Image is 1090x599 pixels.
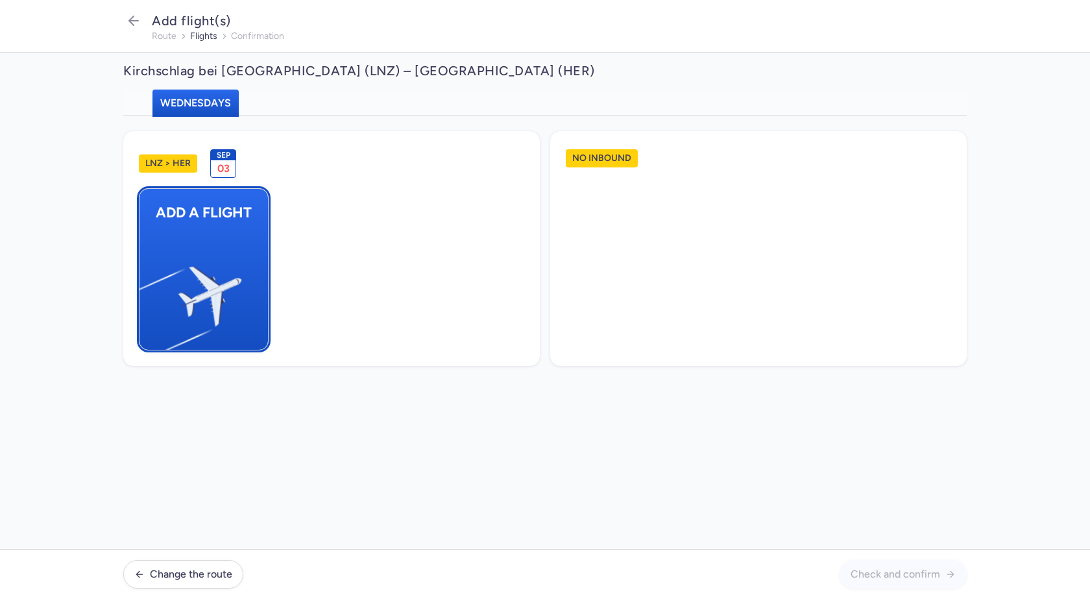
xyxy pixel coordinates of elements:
[139,188,269,350] button: Add a flightPlane Illustration
[150,568,232,580] span: Change the route
[152,31,176,42] button: route
[152,13,231,29] span: Add flight(s)
[840,560,967,589] button: Check and confirm
[160,97,231,109] span: Wednesdays
[566,149,638,167] h1: No inbound
[190,31,217,42] button: flights
[123,560,243,589] button: Change the route
[851,568,940,580] span: Check and confirm
[139,154,197,173] h1: LNZ > HER
[139,189,268,236] span: Add a flight
[123,53,967,90] h2: Kirchschlag bei [GEOGRAPHIC_DATA] (LNZ) – [GEOGRAPHIC_DATA] (HER)
[36,190,256,391] img: Plane Illustration
[217,151,230,160] span: Sep
[231,31,284,42] button: confirmation
[217,162,230,175] span: 03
